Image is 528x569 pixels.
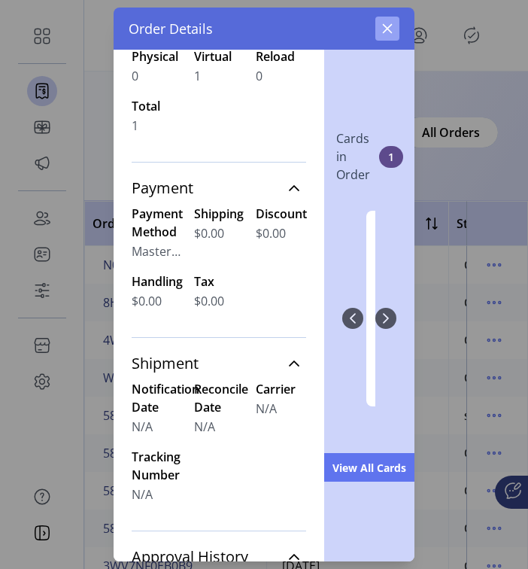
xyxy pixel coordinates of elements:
span: N/A [256,400,277,418]
label: Virtual [194,47,244,65]
label: Carrier [256,380,306,398]
span: 1 [194,67,201,85]
span: Approval History [132,549,248,564]
label: Reload [256,47,306,65]
div: Shipment [132,380,306,522]
span: 1 [379,146,403,168]
label: Tax [194,272,244,291]
label: Tracking Number [132,448,182,484]
p: Cards in Order [336,129,370,184]
span: 1 [132,117,138,135]
label: Discount [256,205,306,223]
span: $0.00 [194,224,224,242]
label: Reconcile Date [194,380,244,416]
span: 0 [256,67,262,85]
a: Shipment [132,347,306,380]
span: MasterCard [132,242,182,260]
span: Shipment [132,356,199,371]
span: $0.00 [132,292,162,310]
label: Shipping [194,205,244,223]
label: Physical [132,47,182,65]
label: Notification Date [132,380,182,416]
span: N/A [194,418,215,436]
span: $0.00 [256,224,286,242]
span: $0.00 [194,292,224,310]
label: Total [132,97,182,115]
label: Handling [132,272,182,291]
div: Payment [132,205,306,328]
button: View All Cards [297,453,442,482]
span: View All Cards [317,460,422,476]
span: N/A [132,485,153,504]
span: Order Details [129,19,213,39]
a: Payment [132,172,306,205]
span: 0 [132,67,138,85]
div: Number of Cards [132,47,306,153]
span: Payment [132,181,193,196]
span: N/A [132,418,153,436]
label: Payment Method [132,205,182,241]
